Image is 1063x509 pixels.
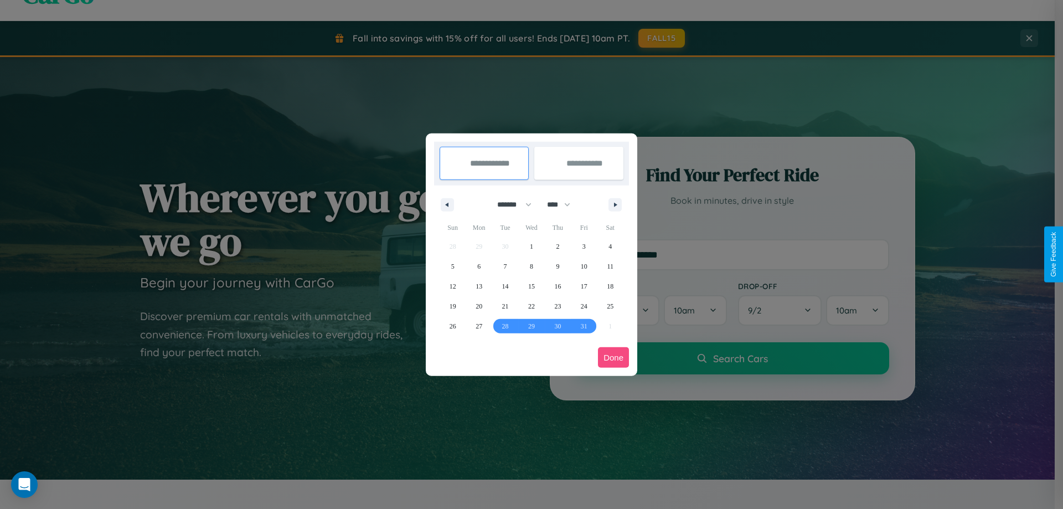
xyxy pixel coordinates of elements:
span: Thu [545,219,571,236]
span: 1 [530,236,533,256]
span: 31 [581,316,587,336]
span: 11 [607,256,613,276]
span: 25 [607,296,613,316]
button: 11 [597,256,623,276]
button: 20 [466,296,492,316]
button: 21 [492,296,518,316]
span: 4 [608,236,612,256]
span: 6 [477,256,481,276]
button: 25 [597,296,623,316]
span: 12 [450,276,456,296]
button: 30 [545,316,571,336]
button: 18 [597,276,623,296]
span: 7 [504,256,507,276]
span: 27 [476,316,482,336]
span: 8 [530,256,533,276]
button: 17 [571,276,597,296]
button: 24 [571,296,597,316]
span: Mon [466,219,492,236]
div: Open Intercom Messenger [11,471,38,498]
span: 17 [581,276,587,296]
span: 24 [581,296,587,316]
button: 4 [597,236,623,256]
button: 15 [518,276,544,296]
span: Sat [597,219,623,236]
span: 26 [450,316,456,336]
span: 29 [528,316,535,336]
button: 28 [492,316,518,336]
span: 30 [554,316,561,336]
span: 2 [556,236,559,256]
button: 8 [518,256,544,276]
span: 19 [450,296,456,316]
button: 3 [571,236,597,256]
button: 9 [545,256,571,276]
span: 13 [476,276,482,296]
span: 16 [554,276,561,296]
button: 27 [466,316,492,336]
button: 19 [440,296,466,316]
span: 22 [528,296,535,316]
span: Sun [440,219,466,236]
span: Wed [518,219,544,236]
button: 16 [545,276,571,296]
span: 23 [554,296,561,316]
button: 31 [571,316,597,336]
button: 5 [440,256,466,276]
span: 9 [556,256,559,276]
span: 15 [528,276,535,296]
span: Tue [492,219,518,236]
button: 22 [518,296,544,316]
span: Fri [571,219,597,236]
span: 10 [581,256,587,276]
span: 21 [502,296,509,316]
span: 3 [582,236,586,256]
span: 18 [607,276,613,296]
button: 1 [518,236,544,256]
button: 14 [492,276,518,296]
span: 14 [502,276,509,296]
span: 5 [451,256,455,276]
div: Give Feedback [1050,232,1057,277]
button: 26 [440,316,466,336]
button: 13 [466,276,492,296]
button: 23 [545,296,571,316]
button: 12 [440,276,466,296]
button: 29 [518,316,544,336]
span: 20 [476,296,482,316]
span: 28 [502,316,509,336]
button: 10 [571,256,597,276]
button: 7 [492,256,518,276]
button: Done [598,347,629,368]
button: 2 [545,236,571,256]
button: 6 [466,256,492,276]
